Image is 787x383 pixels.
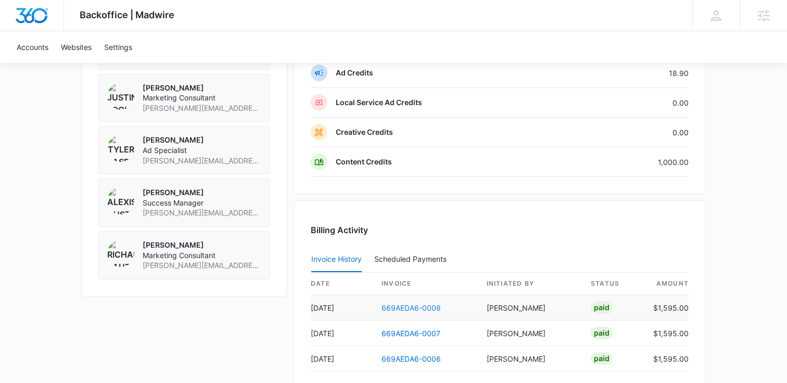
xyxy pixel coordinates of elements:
img: Alexis Austere [107,187,134,214]
span: [PERSON_NAME][EMAIL_ADDRESS][DOMAIN_NAME] [143,208,261,218]
p: Content Credits [336,157,392,167]
th: status [582,273,645,295]
div: Scheduled Payments [374,256,451,263]
td: $1,595.00 [645,321,689,346]
td: [PERSON_NAME] [478,295,582,321]
p: [PERSON_NAME] [143,135,261,145]
div: Paid [591,352,613,365]
span: [PERSON_NAME][EMAIL_ADDRESS][PERSON_NAME][DOMAIN_NAME] [143,156,261,166]
p: [PERSON_NAME] [143,240,261,250]
td: 0.00 [578,88,689,118]
p: [PERSON_NAME] [143,83,261,93]
span: Marketing Consultant [143,93,261,103]
img: Richard Sauter [107,240,134,267]
span: Success Manager [143,198,261,208]
p: Creative Credits [336,127,393,137]
a: Settings [98,31,138,63]
p: [PERSON_NAME] [143,187,261,198]
p: Local Service Ad Credits [336,97,422,108]
img: Justin Zochniak [107,83,134,110]
span: [PERSON_NAME][EMAIL_ADDRESS][PERSON_NAME][DOMAIN_NAME] [143,260,261,271]
th: date [311,273,373,295]
p: Ad Credits [336,68,373,78]
td: 18.90 [578,58,689,88]
th: invoice [373,273,478,295]
span: Marketing Consultant [143,250,261,261]
td: 0.00 [578,118,689,147]
img: Tyler Rasdon [107,135,134,162]
button: Invoice History [311,247,362,272]
td: [DATE] [311,346,373,372]
td: [DATE] [311,321,373,346]
a: Websites [55,31,98,63]
td: $1,595.00 [645,346,689,372]
td: [PERSON_NAME] [478,321,582,346]
a: 669AEDA6-0007 [382,329,440,338]
span: Backoffice | Madwire [80,9,174,20]
th: Initiated By [478,273,582,295]
a: Accounts [10,31,55,63]
td: 1,000.00 [578,147,689,177]
span: [PERSON_NAME][EMAIL_ADDRESS][DOMAIN_NAME] [143,103,261,113]
div: Paid [591,301,613,314]
td: $1,595.00 [645,295,689,321]
div: Paid [591,327,613,339]
a: 669AEDA6-0006 [382,354,441,363]
h3: Billing Activity [311,224,689,236]
td: [PERSON_NAME] [478,346,582,372]
span: Ad Specialist [143,145,261,156]
th: amount [645,273,689,295]
a: 669AEDA6-0008 [382,303,441,312]
td: [DATE] [311,295,373,321]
